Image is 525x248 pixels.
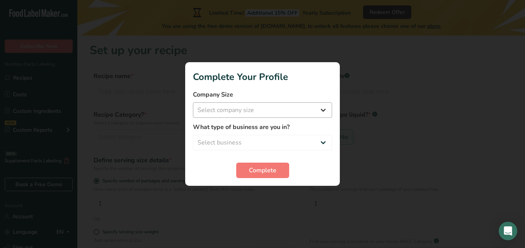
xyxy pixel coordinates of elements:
[236,163,289,178] button: Complete
[193,90,332,99] label: Company Size
[249,166,276,175] span: Complete
[193,70,332,84] h1: Complete Your Profile
[499,222,517,240] div: Open Intercom Messenger
[193,122,332,132] label: What type of business are you in?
